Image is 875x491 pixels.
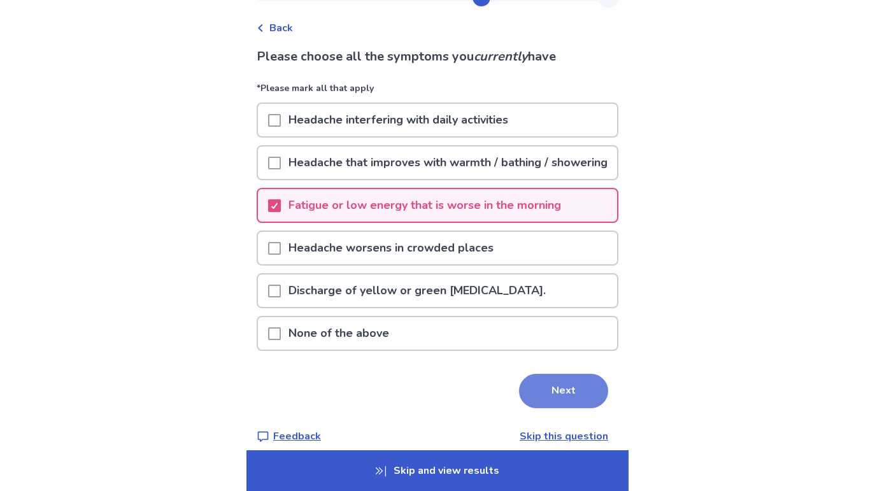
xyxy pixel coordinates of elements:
[519,374,608,408] button: Next
[520,429,608,443] a: Skip this question
[273,429,321,444] p: Feedback
[246,450,629,491] p: Skip and view results
[269,20,293,36] span: Back
[281,274,553,307] p: Discharge of yellow or green [MEDICAL_DATA].
[257,47,618,66] p: Please choose all the symptoms you have
[257,429,321,444] a: Feedback
[281,317,397,350] p: None of the above
[281,146,615,179] p: Headache that improves with warmth / bathing / showering
[257,82,618,103] p: *Please mark all that apply
[281,189,569,222] p: Fatigue or low energy that is worse in the morning
[281,104,516,136] p: Headache interfering with daily activities
[281,232,501,264] p: Headache worsens in crowded places
[474,48,528,65] i: currently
